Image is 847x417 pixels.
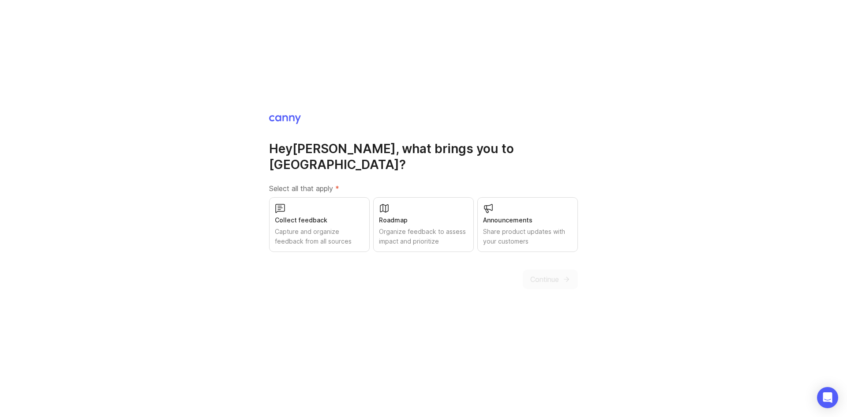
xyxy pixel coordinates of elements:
[817,387,838,408] div: Open Intercom Messenger
[379,227,468,246] div: Organize feedback to assess impact and prioritize
[379,215,468,225] div: Roadmap
[269,183,578,194] label: Select all that apply
[483,215,572,225] div: Announcements
[483,227,572,246] div: Share product updates with your customers
[269,197,370,252] button: Collect feedbackCapture and organize feedback from all sources
[477,197,578,252] button: AnnouncementsShare product updates with your customers
[275,215,364,225] div: Collect feedback
[269,115,301,124] img: Canny Home
[275,227,364,246] div: Capture and organize feedback from all sources
[269,141,578,173] h1: Hey [PERSON_NAME] , what brings you to [GEOGRAPHIC_DATA]?
[373,197,474,252] button: RoadmapOrganize feedback to assess impact and prioritize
